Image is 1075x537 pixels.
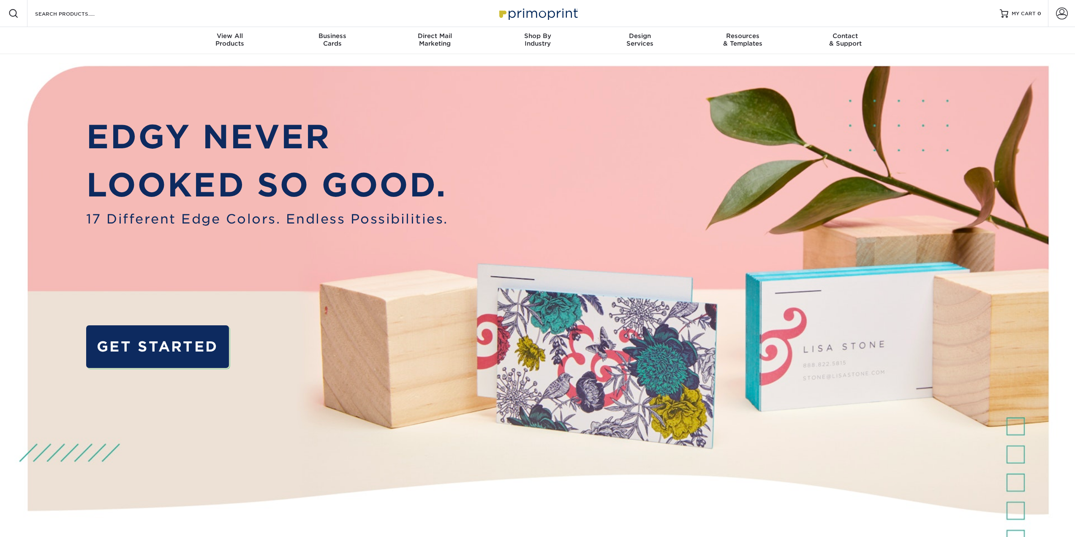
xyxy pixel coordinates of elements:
input: SEARCH PRODUCTS..... [34,8,117,19]
span: Shop By [486,32,589,40]
img: Primoprint [495,4,580,22]
a: Direct MailMarketing [384,27,486,54]
span: 17 Different Edge Colors. Endless Possibilities. [86,210,448,229]
span: 0 [1037,11,1041,16]
a: DesignServices [589,27,691,54]
p: EDGY NEVER [86,113,448,161]
div: Cards [281,32,384,47]
p: LOOKED SO GOOD. [86,161,448,210]
span: Direct Mail [384,32,486,40]
a: GET STARTED [86,325,229,368]
span: Contact [794,32,897,40]
span: Resources [691,32,794,40]
span: Design [589,32,691,40]
a: BusinessCards [281,27,384,54]
a: View AllProducts [179,27,281,54]
div: & Templates [691,32,794,47]
a: Contact& Support [794,27,897,54]
div: Products [179,32,281,47]
div: & Support [794,32,897,47]
span: Business [281,32,384,40]
div: Services [589,32,691,47]
div: Marketing [384,32,486,47]
a: Resources& Templates [691,27,794,54]
a: Shop ByIndustry [486,27,589,54]
div: Industry [486,32,589,47]
span: View All [179,32,281,40]
span: MY CART [1012,10,1036,17]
